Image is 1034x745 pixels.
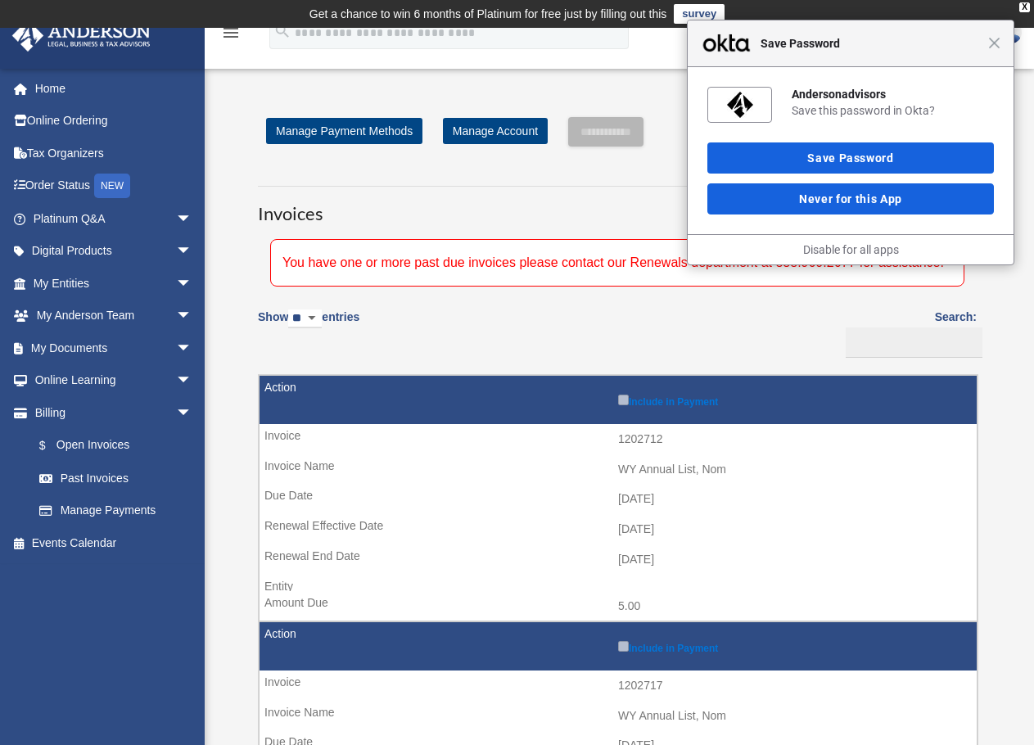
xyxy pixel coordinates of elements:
label: Include in Payment [618,391,969,408]
h3: Invoices [258,186,977,227]
a: Manage Account [443,118,548,144]
a: My Anderson Teamarrow_drop_down [11,300,217,332]
td: [DATE] [260,484,977,515]
span: arrow_drop_down [176,396,209,430]
td: 5.00 [260,591,977,622]
i: menu [221,23,241,43]
span: arrow_drop_down [176,235,209,269]
button: Save Password [707,142,994,174]
a: $Open Invoices [23,429,201,463]
a: Past Invoices [23,462,209,494]
span: Close [988,37,1000,49]
span: arrow_drop_down [176,300,209,333]
a: My Documentsarrow_drop_down [11,332,217,364]
a: survey [674,4,725,24]
td: [DATE] [260,514,977,545]
label: Include in Payment [618,638,969,654]
a: Billingarrow_drop_down [11,396,209,429]
a: Online Learningarrow_drop_down [11,364,217,397]
input: Include in Payment [618,395,629,405]
a: Manage Payments [23,494,209,527]
label: Search: [840,307,977,358]
a: Tax Organizers [11,137,217,169]
a: Digital Productsarrow_drop_down [11,235,217,268]
input: Search: [846,327,982,359]
a: Order StatusNEW [11,169,217,203]
span: arrow_drop_down [176,202,209,236]
img: nr4NPwAAAAZJREFUAwAwEkJbZx1BKgAAAABJRU5ErkJggg== [727,92,753,118]
div: Get a chance to win 6 months of Platinum for free just by filling out this [309,4,667,24]
i: search [273,22,291,40]
td: [DATE] [260,544,977,576]
a: Manage Payment Methods [266,118,422,144]
div: WY Annual List, Nom [618,709,969,723]
td: 1202712 [260,424,977,455]
div: WY Annual List, Nom [618,463,969,476]
a: Online Ordering [11,105,217,138]
div: Andersonadvisors [792,87,994,102]
a: menu [221,29,241,43]
td: 1202717 [260,670,977,702]
img: Anderson Advisors Platinum Portal [7,20,156,52]
span: $ [48,436,56,456]
input: Include in Payment [618,641,629,652]
a: Platinum Q&Aarrow_drop_down [11,202,217,235]
span: arrow_drop_down [176,267,209,300]
button: Never for this App [707,183,994,214]
span: Save Password [752,34,988,53]
span: arrow_drop_down [176,364,209,398]
label: Show entries [258,307,359,345]
a: Home [11,72,217,105]
a: Events Calendar [11,526,217,559]
a: Disable for all apps [803,243,899,256]
span: arrow_drop_down [176,332,209,365]
div: NEW [94,174,130,198]
div: close [1019,2,1030,12]
div: You have one or more past due invoices please contact our Renewals department at 888.969.2677 for... [270,239,964,287]
a: My Entitiesarrow_drop_down [11,267,217,300]
div: Save this password in Okta? [792,103,994,118]
select: Showentries [288,309,322,328]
